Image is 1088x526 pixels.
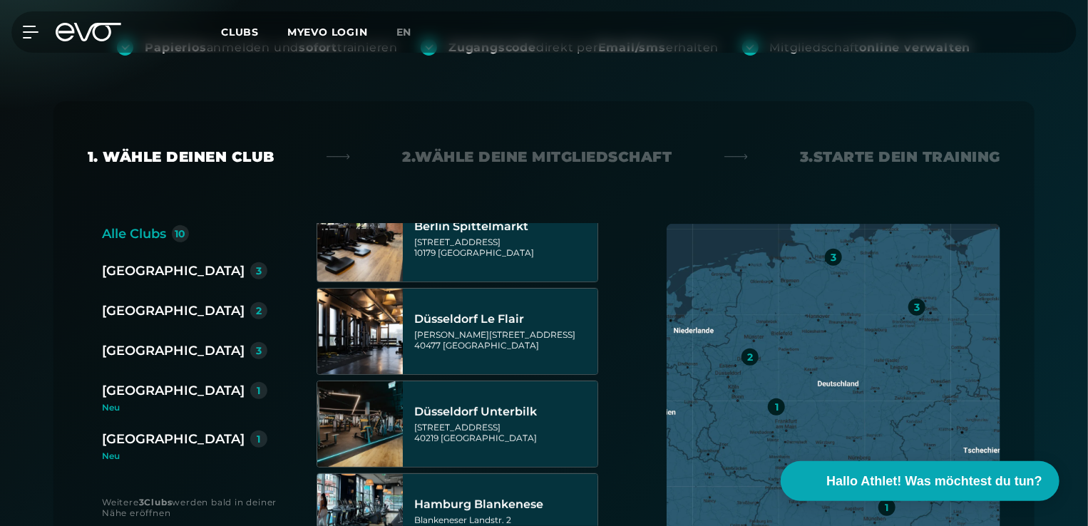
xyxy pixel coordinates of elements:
[102,301,245,321] div: [GEOGRAPHIC_DATA]
[775,402,779,412] div: 1
[102,452,267,460] div: Neu
[175,229,186,239] div: 10
[831,252,836,262] div: 3
[414,329,593,351] div: [PERSON_NAME][STREET_ADDRESS] 40477 [GEOGRAPHIC_DATA]
[144,497,172,507] strong: Clubs
[317,289,403,374] img: Düsseldorf Le Flair
[102,224,166,244] div: Alle Clubs
[885,502,888,512] div: 1
[221,25,287,38] a: Clubs
[826,472,1042,491] span: Hallo Athlet! Was möchtest du tun?
[287,26,368,38] a: MYEVO LOGIN
[396,24,429,41] a: en
[414,422,593,443] div: [STREET_ADDRESS] 40219 [GEOGRAPHIC_DATA]
[102,381,245,401] div: [GEOGRAPHIC_DATA]
[257,434,261,444] div: 1
[317,381,403,467] img: Düsseldorf Unterbilk
[414,237,593,258] div: [STREET_ADDRESS] 10179 [GEOGRAPHIC_DATA]
[257,386,261,396] div: 1
[800,147,1000,167] div: 3. Starte dein Training
[256,266,262,276] div: 3
[414,312,593,326] div: Düsseldorf Le Flair
[414,405,593,419] div: Düsseldorf Unterbilk
[747,352,753,362] div: 2
[102,261,245,281] div: [GEOGRAPHIC_DATA]
[396,26,412,38] span: en
[139,497,145,507] strong: 3
[317,196,403,282] img: Berlin Spittelmarkt
[102,341,245,361] div: [GEOGRAPHIC_DATA]
[256,306,262,316] div: 2
[403,147,672,167] div: 2. Wähle deine Mitgliedschaft
[914,302,920,312] div: 3
[414,497,593,512] div: Hamburg Blankenese
[221,26,259,38] span: Clubs
[102,403,279,412] div: Neu
[256,346,262,356] div: 3
[102,429,245,449] div: [GEOGRAPHIC_DATA]
[414,220,593,234] div: Berlin Spittelmarkt
[781,461,1059,501] button: Hallo Athlet! Was möchtest du tun?
[88,147,274,167] div: 1. Wähle deinen Club
[102,497,288,518] div: Weitere werden bald in deiner Nähe eröffnen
